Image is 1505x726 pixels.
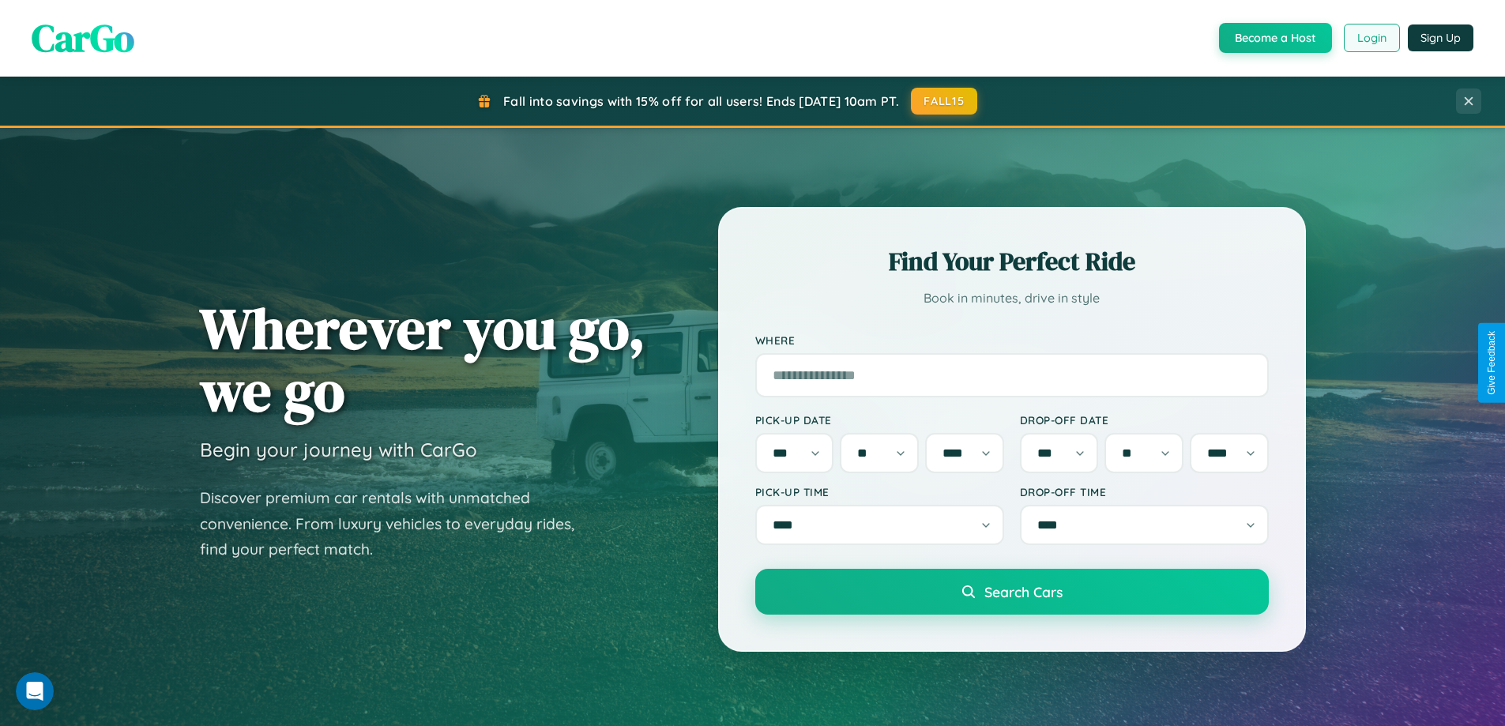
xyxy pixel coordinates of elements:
label: Where [755,333,1269,347]
button: Search Cars [755,569,1269,615]
span: Search Cars [984,583,1063,600]
div: Give Feedback [1486,331,1497,395]
label: Drop-off Date [1020,413,1269,427]
p: Book in minutes, drive in style [755,287,1269,310]
button: Sign Up [1408,24,1473,51]
button: Become a Host [1219,23,1332,53]
button: Login [1344,24,1400,52]
h3: Begin your journey with CarGo [200,438,477,461]
label: Drop-off Time [1020,485,1269,498]
label: Pick-up Time [755,485,1004,498]
h2: Find Your Perfect Ride [755,244,1269,279]
label: Pick-up Date [755,413,1004,427]
h1: Wherever you go, we go [200,297,645,422]
iframe: Intercom live chat [16,672,54,710]
p: Discover premium car rentals with unmatched convenience. From luxury vehicles to everyday rides, ... [200,485,595,562]
span: Fall into savings with 15% off for all users! Ends [DATE] 10am PT. [503,93,899,109]
span: CarGo [32,12,134,64]
button: FALL15 [911,88,977,115]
